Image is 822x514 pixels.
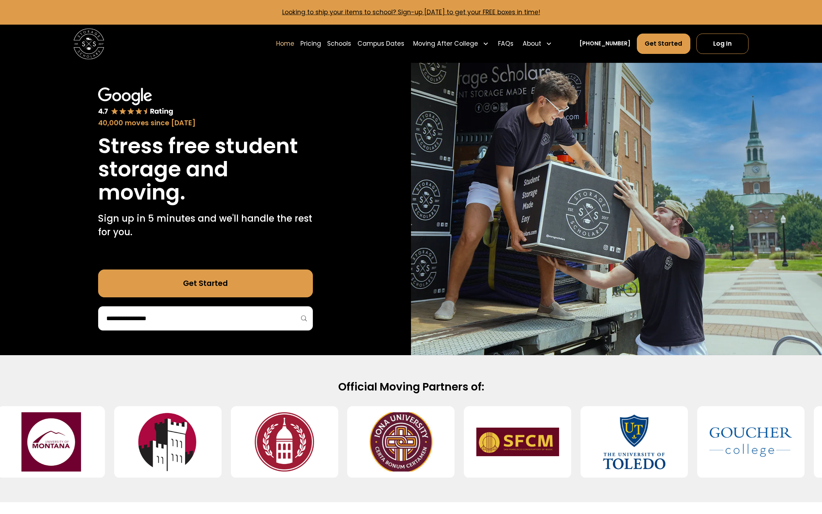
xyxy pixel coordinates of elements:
[276,33,294,54] a: Home
[593,412,675,472] img: University of Toledo
[282,8,540,16] a: Looking to ship your items to school? Sign-up [DATE] to get your FREE boxes in time!
[413,39,478,49] div: Moving After College
[126,412,209,472] img: Manhattanville University
[523,39,541,49] div: About
[637,34,690,54] a: Get Started
[73,29,104,59] img: Storage Scholars main logo
[411,63,822,355] img: Storage Scholars makes moving and storage easy.
[410,33,492,54] div: Moving After College
[98,87,173,116] img: Google 4.7 star rating
[360,412,442,472] img: Iona University
[98,212,313,239] p: Sign up in 5 minutes and we'll handle the rest for you.
[327,33,351,54] a: Schools
[357,33,404,54] a: Campus Dates
[579,40,630,48] a: [PHONE_NUMBER]
[98,118,313,128] div: 40,000 moves since [DATE]
[476,412,559,472] img: San Francisco Conservatory of Music
[98,269,313,297] a: Get Started
[709,412,792,472] img: Goucher College
[300,33,321,54] a: Pricing
[498,33,513,54] a: FAQs
[73,29,104,59] a: home
[243,412,326,472] img: Southern Virginia University
[166,380,656,394] h2: Official Moving Partners of:
[10,412,92,472] img: University of Montana
[696,34,749,54] a: Log In
[519,33,555,54] div: About
[98,134,313,204] h1: Stress free student storage and moving.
